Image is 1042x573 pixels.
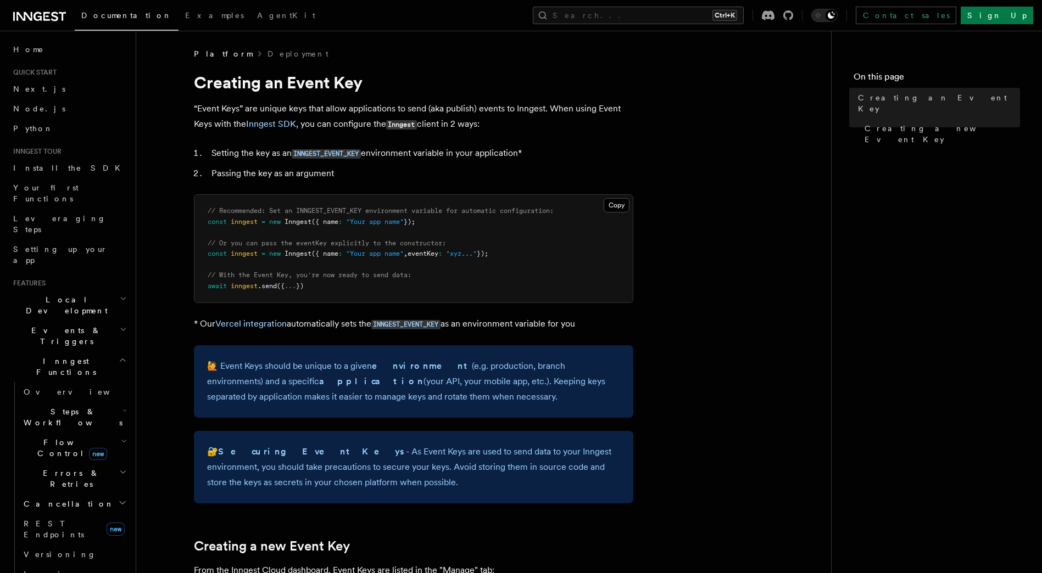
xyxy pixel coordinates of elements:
button: Inngest Functions [9,351,129,382]
a: Versioning [19,544,129,564]
span: }); [477,250,488,257]
span: ... [285,282,296,290]
span: Features [9,279,46,288]
a: Home [9,40,129,59]
span: "Your app name" [346,218,404,226]
span: Inngest [285,250,311,257]
span: Versioning [24,550,96,559]
span: const [208,218,227,226]
span: inngest [231,250,258,257]
a: Creating a new Event Key [860,119,1020,149]
strong: application [319,376,424,386]
span: new [269,250,281,257]
span: new [107,523,125,536]
p: 🔐 - As Event Keys are used to send data to your Inngest environment, you should take precautions ... [207,444,620,490]
span: : [338,218,342,226]
span: Platform [194,48,252,59]
a: Leveraging Steps [9,209,129,239]
span: Python [13,124,53,133]
code: INNGEST_EVENT_KEY [292,149,361,159]
span: Local Development [9,294,120,316]
span: Events & Triggers [9,325,120,347]
a: Setting up your app [9,239,129,270]
a: Python [9,119,129,138]
span: ({ name [311,250,338,257]
span: ({ name [311,218,338,226]
span: Creating a new Event Key [865,123,1020,145]
span: "xyz..." [446,250,477,257]
span: }); [404,218,415,226]
a: Install the SDK [9,158,129,178]
strong: Securing Event Keys [218,446,406,457]
a: Overview [19,382,129,402]
span: Examples [185,11,244,20]
span: Quick start [9,68,57,77]
a: Examples [179,3,250,30]
li: Passing the key as an argument [208,166,633,181]
a: Deployment [268,48,328,59]
span: Install the SDK [13,164,127,172]
span: Home [13,44,44,55]
a: Vercel integration [215,318,287,329]
span: : [338,250,342,257]
span: await [208,282,227,290]
span: inngest [231,282,258,290]
button: Copy [604,198,629,212]
button: Cancellation [19,494,129,514]
span: Inngest [285,218,311,226]
span: Setting up your app [13,245,108,265]
span: new [89,448,107,460]
span: }) [296,282,304,290]
strong: environment [372,361,472,371]
a: Your first Functions [9,178,129,209]
a: INNGEST_EVENT_KEY [292,148,361,158]
button: Toggle dark mode [811,9,838,22]
span: = [261,250,265,257]
code: Inngest [386,120,417,130]
span: new [269,218,281,226]
span: // Recommended: Set an INNGEST_EVENT_KEY environment variable for automatic configuration: [208,207,554,215]
button: Search...Ctrl+K [533,7,744,24]
span: REST Endpoints [24,519,84,539]
a: Contact sales [856,7,956,24]
button: Events & Triggers [9,321,129,351]
a: Sign Up [961,7,1033,24]
a: Documentation [75,3,179,31]
a: Creating a new Event Key [194,538,350,554]
a: Node.js [9,99,129,119]
span: Documentation [81,11,172,20]
span: Next.js [13,85,65,93]
span: Flow Control [19,437,121,459]
span: const [208,250,227,257]
span: ({ [277,282,285,290]
a: Next.js [9,79,129,99]
span: = [261,218,265,226]
span: Leveraging Steps [13,214,106,234]
code: INNGEST_EVENT_KEY [371,320,441,329]
span: Your first Functions [13,183,79,203]
p: * Our automatically sets the as an environment variable for you [194,316,633,332]
span: eventKey [408,250,438,257]
span: .send [258,282,277,290]
span: , [404,250,408,257]
button: Errors & Retries [19,463,129,494]
a: Creating an Event Key [854,88,1020,119]
button: Steps & Workflows [19,402,129,432]
span: Node.js [13,104,65,113]
a: INNGEST_EVENT_KEY [371,318,441,329]
span: Cancellation [19,498,114,509]
h4: On this page [854,70,1020,88]
li: Setting the key as an environment variable in your application* [208,145,633,161]
p: “Event Keys” are unique keys that allow applications to send (aka publish) events to Inngest. Whe... [194,101,633,132]
p: 🙋 Event Keys should be unique to a given (e.g. production, branch environments) and a specific (y... [207,358,620,405]
a: AgentKit [250,3,322,30]
h1: Creating an Event Key [194,72,633,92]
span: // Or you can pass the eventKey explicitly to the constructor: [208,239,446,247]
span: Creating an Event Key [858,92,1020,114]
span: "Your app name" [346,250,404,257]
span: Inngest Functions [9,356,119,378]
span: : [438,250,442,257]
button: Flow Controlnew [19,432,129,463]
span: Steps & Workflows [19,406,122,428]
span: inngest [231,218,258,226]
